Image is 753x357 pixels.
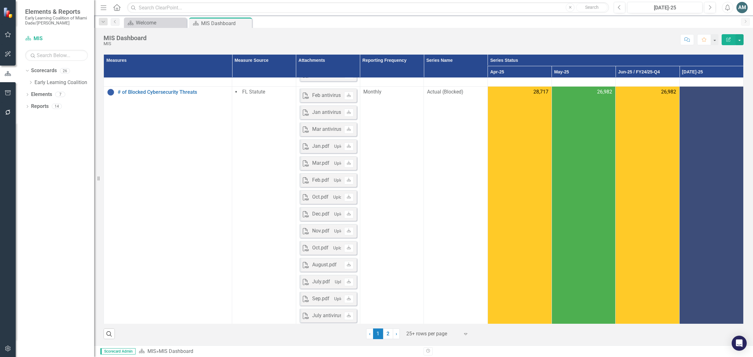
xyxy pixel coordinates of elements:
[661,88,676,96] span: 26,982
[31,91,52,98] a: Elements
[629,4,700,12] div: [DATE]-25
[736,2,748,13] button: AM
[107,88,115,96] img: No Information
[100,348,136,354] span: Scorecard Admin
[334,144,383,149] small: Uploaded [DATE] 1:11 PM
[159,348,193,354] div: MIS Dashboard
[334,161,383,166] small: Uploaded [DATE] 1:11 PM
[427,88,484,96] span: Actual (Blocked)
[373,328,383,339] span: 1
[363,88,421,96] div: Monthly
[333,245,382,250] small: Uploaded [DATE] 5:03 PM
[334,296,383,301] small: Uploaded [DATE] 5:05 PM
[627,2,702,13] button: [DATE]-25
[333,194,382,200] small: Uploaded [DATE] 5:45 PM
[335,279,384,284] small: Uploaded [DATE] 5:05 PM
[104,35,147,41] div: MIS Dashboard
[139,348,419,355] div: »
[312,312,351,319] div: July antivirus.pdf
[52,104,62,109] div: 14
[732,336,747,351] div: Open Intercom Messenger
[334,228,383,233] small: Uploaded [DATE] 5:45 PM
[576,3,607,12] button: Search
[25,8,88,15] span: Elements & Reports
[334,211,383,216] small: Uploaded [DATE] 5:45 PM
[312,177,329,184] div: Feb.pdf
[25,15,88,26] small: Early Learning Coalition of Miami Dade/[PERSON_NAME]
[312,126,350,133] div: Mar antivirus.pdf
[396,331,397,337] span: ›
[118,89,229,95] a: # of Blocked Cybersecurity Threats
[35,79,94,86] a: Early Learning Coalition
[125,19,185,27] a: Welcome
[597,88,612,96] span: 26,982
[312,109,350,116] div: Jan antivirus.pdf
[104,41,147,46] div: MIS
[201,19,250,27] div: MIS Dashboard
[369,331,371,337] span: ‹
[383,328,393,339] a: 2
[127,2,609,13] input: Search ClearPoint...
[55,92,65,97] div: 7
[533,88,548,96] span: 28,717
[31,103,49,110] a: Reports
[136,19,185,27] div: Welcome
[147,348,156,354] a: MIS
[585,5,599,10] span: Search
[334,178,383,183] small: Uploaded [DATE] 1:11 PM
[31,67,57,74] a: Scorecards
[242,89,265,95] span: FL Statute
[312,160,329,167] div: Mar.pdf
[25,50,88,61] input: Search Below...
[312,261,337,269] div: August.pdf
[312,92,350,99] div: Feb antivirus.pdf
[3,7,14,18] img: ClearPoint Strategy
[60,68,70,73] div: 26
[25,35,88,42] a: MIS
[312,227,329,235] div: Nov.pdf
[312,295,329,302] div: Sep.pdf
[312,210,329,218] div: Dec.pdf
[312,244,328,252] div: Oct.pdf
[312,194,328,201] div: Oct.pdf
[312,278,330,285] div: July.pdf
[312,143,329,150] div: Jan.pdf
